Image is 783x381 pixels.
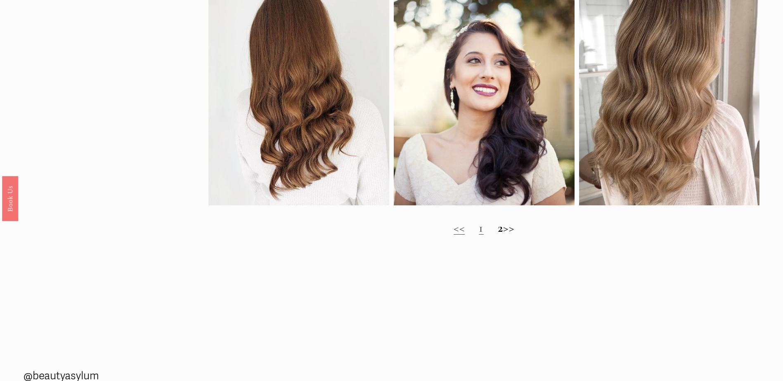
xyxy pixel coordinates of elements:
[2,176,18,221] a: Book Us
[498,220,504,235] strong: 2
[454,220,465,235] a: <<
[208,221,759,235] h2: >>
[63,249,720,281] span: Down Hair Inspiration for Brides | Wedding Hair Ideas
[479,220,484,235] a: 1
